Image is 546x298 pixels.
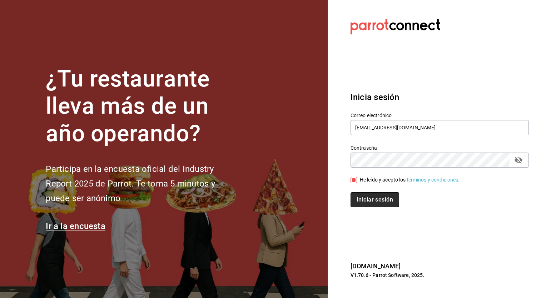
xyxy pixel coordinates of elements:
[46,221,105,231] a: Ir a la encuesta
[351,262,401,270] a: [DOMAIN_NAME]
[406,177,460,183] a: Términos y condiciones.
[351,91,529,104] h3: Inicia sesión
[351,113,529,118] label: Correo electrónico
[46,162,239,205] h2: Participa en la encuesta oficial del Industry Report 2025 de Parrot. Te toma 5 minutos y puede se...
[46,65,239,148] h1: ¿Tu restaurante lleva más de un año operando?
[351,120,529,135] input: Ingresa tu correo electrónico
[512,154,525,166] button: passwordField
[360,176,460,184] div: He leído y acepto los
[351,145,529,150] label: Contraseña
[351,272,529,279] p: V1.70.6 - Parrot Software, 2025.
[351,192,399,207] button: Iniciar sesión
